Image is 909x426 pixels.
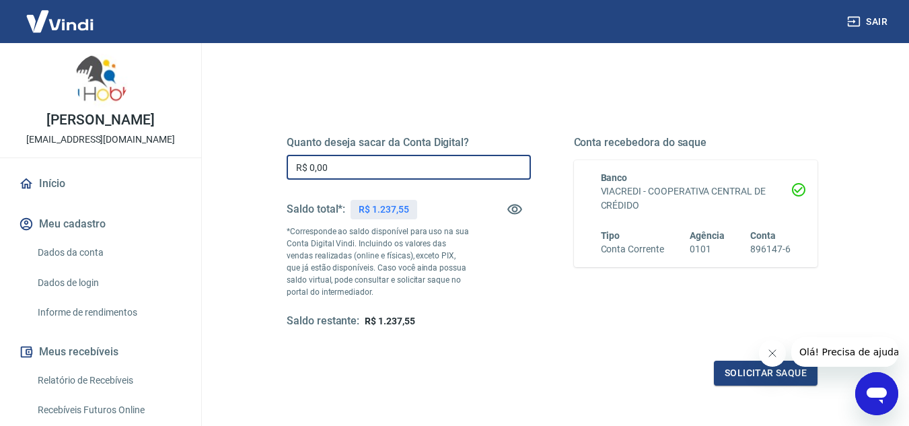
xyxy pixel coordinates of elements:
[690,230,725,241] span: Agência
[32,239,185,267] a: Dados da conta
[26,133,175,147] p: [EMAIL_ADDRESS][DOMAIN_NAME]
[365,316,414,326] span: R$ 1.237,55
[690,242,725,256] h6: 0101
[16,169,185,199] a: Início
[32,269,185,297] a: Dados de login
[844,9,893,34] button: Sair
[8,9,113,20] span: Olá! Precisa de ajuda?
[287,225,470,298] p: *Corresponde ao saldo disponível para uso na sua Conta Digital Vindi. Incluindo os valores das ve...
[601,184,791,213] h6: VIACREDI - COOPERATIVA CENTRAL DE CRÉDIDO
[46,113,154,127] p: [PERSON_NAME]
[574,136,818,149] h5: Conta recebedora do saque
[759,340,786,367] iframe: Fechar mensagem
[287,136,531,149] h5: Quanto deseja sacar da Conta Digital?
[714,361,817,386] button: Solicitar saque
[359,203,408,217] p: R$ 1.237,55
[855,372,898,415] iframe: Botão para abrir a janela de mensagens
[287,203,345,216] h5: Saldo total*:
[601,242,664,256] h6: Conta Corrente
[287,314,359,328] h5: Saldo restante:
[16,337,185,367] button: Meus recebíveis
[750,230,776,241] span: Conta
[32,396,185,424] a: Recebíveis Futuros Online
[32,299,185,326] a: Informe de rendimentos
[74,54,128,108] img: 8a8c509d-976e-43b0-a0ef-8e0cf1256062.jpeg
[601,230,620,241] span: Tipo
[791,337,898,367] iframe: Mensagem da empresa
[601,172,628,183] span: Banco
[32,367,185,394] a: Relatório de Recebíveis
[16,209,185,239] button: Meu cadastro
[16,1,104,42] img: Vindi
[750,242,791,256] h6: 896147-6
